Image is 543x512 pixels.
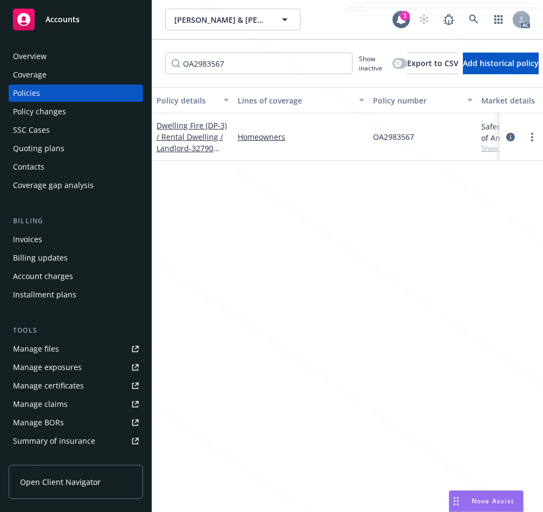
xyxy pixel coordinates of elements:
[9,377,143,394] a: Manage certificates
[9,121,143,139] a: SSC Cases
[13,177,94,194] div: Coverage gap analysis
[9,66,143,83] a: Coverage
[238,131,364,142] a: Homeowners
[9,231,143,248] a: Invoices
[238,95,352,106] div: Lines of coverage
[9,340,143,358] a: Manage files
[165,53,352,74] input: Filter by keyword...
[449,491,463,511] div: Drag to move
[9,432,143,450] a: Summary of insurance
[373,95,461,106] div: Policy number
[13,286,76,303] div: Installment plans
[233,87,369,113] button: Lines of coverage
[13,140,64,157] div: Quoting plans
[488,9,509,30] a: Switch app
[13,432,95,450] div: Summary of insurance
[13,48,47,65] div: Overview
[359,54,388,73] span: Show inactive
[13,231,42,248] div: Invoices
[9,249,143,267] a: Billing updates
[413,9,435,30] a: Start snowing
[9,268,143,285] a: Account charges
[152,87,233,113] button: Policy details
[9,48,143,65] a: Overview
[13,85,40,102] div: Policies
[9,396,143,413] a: Manage claims
[165,9,300,30] button: [PERSON_NAME] & [PERSON_NAME]
[174,14,268,25] span: [PERSON_NAME] & [PERSON_NAME]
[13,103,66,120] div: Policy changes
[9,414,143,431] a: Manage BORs
[9,325,143,336] div: Tools
[20,476,101,488] span: Open Client Navigator
[449,490,524,512] button: Nova Assist
[472,496,514,505] span: Nova Assist
[9,103,143,120] a: Policy changes
[13,268,73,285] div: Account charges
[407,53,459,74] button: Export to CSV
[13,158,44,176] div: Contacts
[13,359,82,376] div: Manage exposures
[156,143,225,176] span: - 32790 [GEOGRAPHIC_DATA]-4075
[156,95,217,106] div: Policy details
[156,120,227,176] a: Dwelling Fire (DP-3) / Rental Dwelling / Landlord
[13,414,64,431] div: Manage BORs
[13,121,50,139] div: SSC Cases
[13,340,59,358] div: Manage files
[463,53,539,74] button: Add historical policy
[9,85,143,102] a: Policies
[9,286,143,303] a: Installment plans
[463,9,485,30] a: Search
[373,131,414,142] span: OA2983567
[463,58,539,68] span: Add historical policy
[504,131,517,144] a: circleInformation
[9,4,143,35] a: Accounts
[9,359,143,376] a: Manage exposures
[526,131,539,144] a: more
[369,87,477,113] button: Policy number
[13,377,84,394] div: Manage certificates
[9,140,143,157] a: Quoting plans
[438,9,460,30] a: Report a Bug
[407,58,459,68] span: Export to CSV
[400,11,410,21] div: 1
[9,158,143,176] a: Contacts
[45,15,80,24] span: Accounts
[9,177,143,194] a: Coverage gap analysis
[13,66,47,83] div: Coverage
[13,249,68,267] div: Billing updates
[13,396,68,413] div: Manage claims
[9,216,143,226] div: Billing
